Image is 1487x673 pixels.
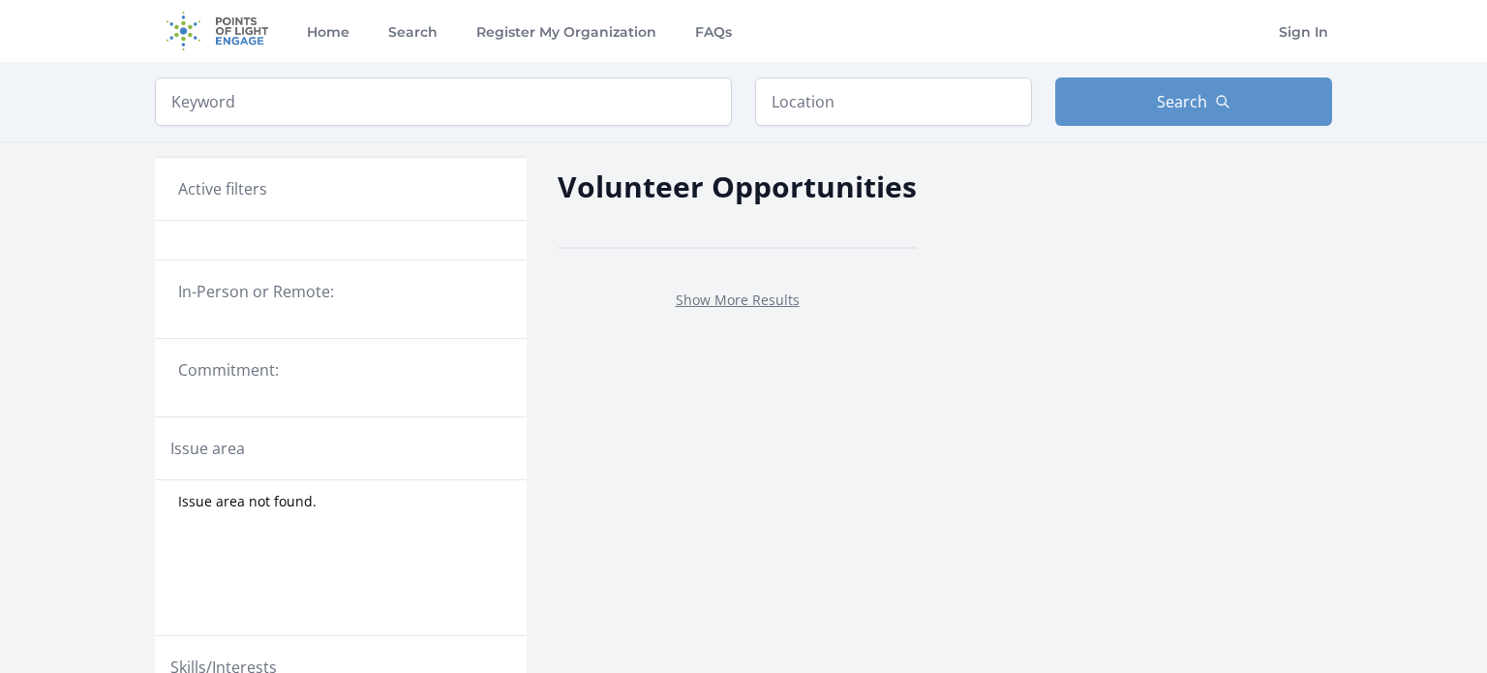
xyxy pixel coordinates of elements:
input: Location [755,77,1032,126]
h2: Volunteer Opportunities [558,165,917,208]
a: Show More Results [676,291,800,309]
h3: Active filters [178,177,267,200]
button: Search [1055,77,1332,126]
legend: Commitment: [178,358,503,382]
input: Keyword [155,77,732,126]
span: Issue area not found. [178,492,317,511]
legend: Issue area [170,437,245,460]
span: Search [1157,90,1207,113]
legend: In-Person or Remote: [178,280,503,303]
